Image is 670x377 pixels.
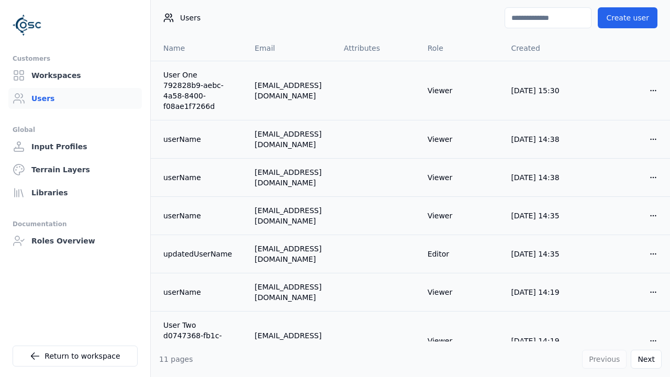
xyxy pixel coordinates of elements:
a: Return to workspace [13,346,138,367]
th: Role [419,36,503,61]
div: Viewer [428,85,495,96]
a: Libraries [8,182,142,203]
a: Workspaces [8,65,142,86]
a: Users [8,88,142,109]
div: Viewer [428,287,495,297]
div: [DATE] 14:38 [511,172,578,183]
a: userName [163,287,238,297]
div: [DATE] 14:38 [511,134,578,145]
div: [EMAIL_ADDRESS][DOMAIN_NAME] [255,243,327,264]
a: userName [163,134,238,145]
div: Viewer [428,172,495,183]
div: Customers [13,52,138,65]
button: Next [631,350,662,369]
div: [DATE] 14:19 [511,287,578,297]
a: User One 792828b9-aebc-4a58-8400-f08ae1f7266d [163,70,238,112]
div: [DATE] 15:30 [511,85,578,96]
th: Email [247,36,336,61]
a: User Two d0747368-fb1c-4e87-b9df-5c8ebcafc153 [163,320,238,362]
a: Terrain Layers [8,159,142,180]
div: [EMAIL_ADDRESS][DOMAIN_NAME] [255,205,327,226]
div: Documentation [13,218,138,230]
div: [EMAIL_ADDRESS][DOMAIN_NAME] [255,167,327,188]
th: Attributes [336,36,419,61]
a: userName [163,210,238,221]
a: Roles Overview [8,230,142,251]
a: updatedUserName [163,249,238,259]
div: Viewer [428,336,495,346]
img: Logo [13,10,42,40]
span: Users [180,13,200,23]
div: [EMAIL_ADDRESS][DOMAIN_NAME] [255,80,327,101]
div: [EMAIL_ADDRESS][DOMAIN_NAME] [255,129,327,150]
div: Global [13,124,138,136]
div: [EMAIL_ADDRESS][DOMAIN_NAME] [255,282,327,303]
div: [DATE] 14:19 [511,336,578,346]
a: Input Profiles [8,136,142,157]
div: Editor [428,249,495,259]
th: Name [151,36,247,61]
div: Viewer [428,134,495,145]
div: [DATE] 14:35 [511,210,578,221]
span: 11 pages [159,355,193,363]
th: Created [502,36,586,61]
div: Viewer [428,210,495,221]
button: Create user [598,7,657,28]
a: userName [163,172,238,183]
div: [DATE] 14:35 [511,249,578,259]
div: [EMAIL_ADDRESS][DOMAIN_NAME] [255,330,327,351]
